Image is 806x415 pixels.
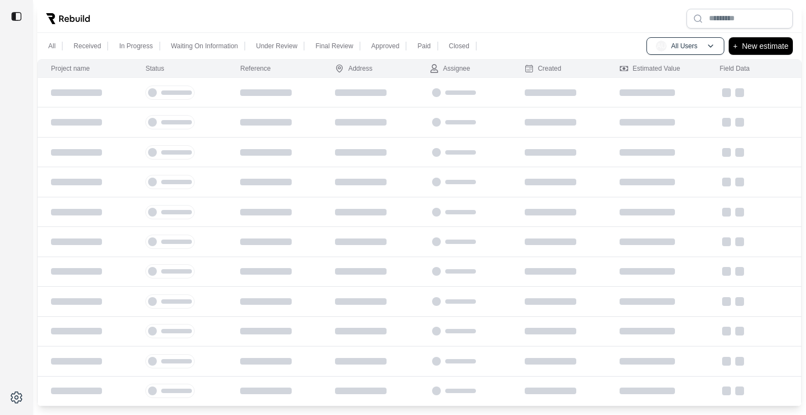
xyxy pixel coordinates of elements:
div: Address [335,64,372,73]
div: Created [525,64,561,73]
img: toggle sidebar [11,11,22,22]
button: +New estimate [729,37,793,55]
p: All Users [671,42,697,50]
p: Under Review [256,42,297,50]
p: Received [73,42,101,50]
div: Assignee [430,64,470,73]
p: + [733,39,737,53]
p: Closed [449,42,469,50]
p: Waiting On Information [171,42,238,50]
div: Field Data [720,64,750,73]
p: Paid [417,42,430,50]
p: Approved [371,42,399,50]
button: AUAll Users [646,37,724,55]
div: Status [145,64,164,73]
p: New estimate [742,39,788,53]
div: Estimated Value [620,64,680,73]
span: AU [656,41,667,52]
p: Final Review [315,42,353,50]
p: In Progress [119,42,152,50]
p: All [48,42,55,50]
div: Project name [51,64,90,73]
img: Rebuild [46,13,90,24]
div: Reference [240,64,270,73]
